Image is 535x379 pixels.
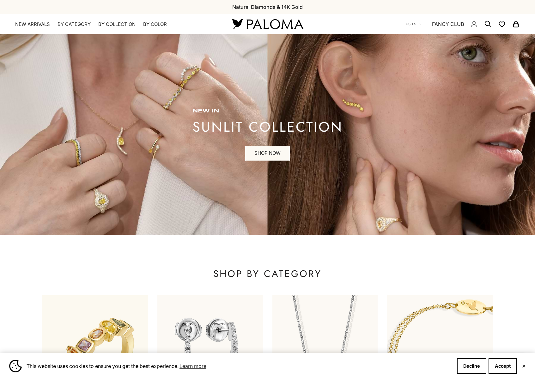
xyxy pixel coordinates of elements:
[42,268,493,280] p: SHOP BY CATEGORY
[58,21,91,27] summary: By Category
[457,358,486,374] button: Decline
[27,361,452,371] span: This website uses cookies to ensure you get the best experience.
[15,21,50,27] a: NEW ARRIVALS
[406,14,520,34] nav: Secondary navigation
[15,21,217,27] nav: Primary navigation
[192,108,343,114] p: new in
[192,121,343,133] p: sunlit collection
[432,20,464,28] a: FANCY CLUB
[98,21,136,27] summary: By Collection
[245,146,290,161] a: SHOP NOW
[9,360,22,372] img: Cookie banner
[406,21,423,27] button: USD $
[406,21,416,27] span: USD $
[232,3,303,11] p: Natural Diamonds & 14K Gold
[143,21,167,27] summary: By Color
[179,361,207,371] a: Learn more
[489,358,517,374] button: Accept
[522,364,526,368] button: Close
